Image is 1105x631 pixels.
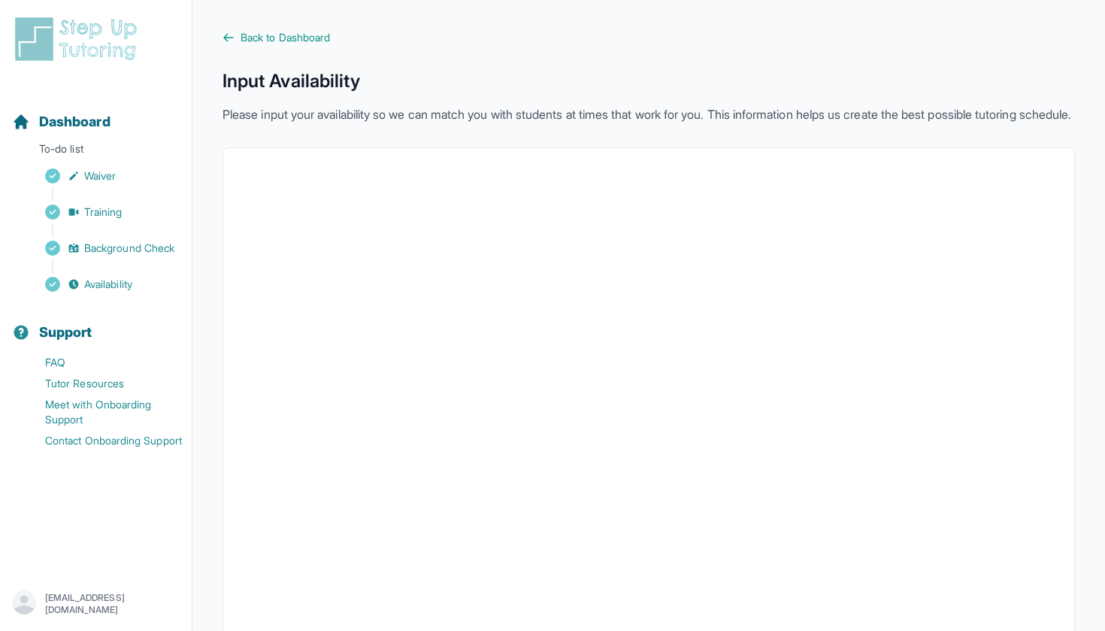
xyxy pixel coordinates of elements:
[6,298,186,349] button: Support
[12,238,192,259] a: Background Check
[12,15,146,63] img: logo
[223,30,1075,45] a: Back to Dashboard
[12,373,192,394] a: Tutor Resources
[223,69,1075,93] h1: Input Availability
[84,241,174,256] span: Background Check
[6,141,186,162] p: To-do list
[84,205,123,220] span: Training
[223,105,1075,123] p: Please input your availability so we can match you with students at times that work for you. This...
[84,277,132,292] span: Availability
[84,168,116,184] span: Waiver
[12,352,192,373] a: FAQ
[12,430,192,451] a: Contact Onboarding Support
[12,394,192,430] a: Meet with Onboarding Support
[6,87,186,138] button: Dashboard
[12,202,192,223] a: Training
[45,592,180,616] p: [EMAIL_ADDRESS][DOMAIN_NAME]
[39,111,110,132] span: Dashboard
[12,274,192,295] a: Availability
[241,30,330,45] span: Back to Dashboard
[12,111,110,132] a: Dashboard
[12,165,192,187] a: Waiver
[12,590,180,617] button: [EMAIL_ADDRESS][DOMAIN_NAME]
[39,322,92,343] span: Support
